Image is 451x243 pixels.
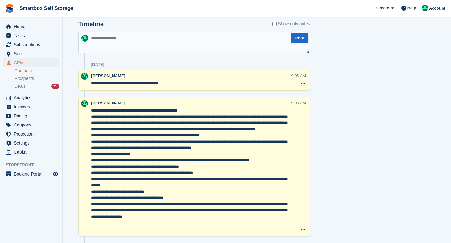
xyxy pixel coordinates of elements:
[429,5,445,12] span: Account
[14,58,51,67] span: CRM
[17,3,76,13] a: Smartbox Self Storage
[91,62,104,67] div: [DATE]
[376,5,389,11] span: Create
[14,76,34,82] span: Prospects
[422,5,428,11] img: Elinor Shepherd
[272,21,310,27] label: Show only notes
[51,84,59,89] div: 25
[3,22,59,31] a: menu
[3,170,59,178] a: menu
[14,22,51,31] span: Home
[14,130,51,138] span: Protection
[3,31,59,40] a: menu
[81,35,88,42] img: Elinor Shepherd
[3,148,59,156] a: menu
[291,100,306,106] div: 9:03 AM
[3,58,59,67] a: menu
[3,139,59,147] a: menu
[91,73,125,78] span: [PERSON_NAME]
[3,121,59,129] a: menu
[14,83,26,89] span: Deals
[91,101,125,105] span: [PERSON_NAME]
[14,112,51,120] span: Pricing
[14,75,59,82] a: Prospects
[14,40,51,49] span: Subscriptions
[14,68,59,74] a: Contacts
[14,148,51,156] span: Capital
[78,21,104,28] h2: Timeline
[5,4,14,13] img: stora-icon-8386f47178a22dfd0bd8f6a31ec36ba5ce8667c1dd55bd0f319d3a0aa187defe.svg
[6,162,62,168] span: Storefront
[272,21,277,27] input: Show only notes
[81,73,88,80] img: Elinor Shepherd
[291,33,308,43] button: Post
[14,31,51,40] span: Tasks
[3,93,59,102] a: menu
[14,121,51,129] span: Coupons
[14,93,51,102] span: Analytics
[52,170,59,178] a: Preview store
[407,5,416,11] span: Help
[14,170,51,178] span: Booking Portal
[291,73,306,79] div: 9:05 AM
[3,102,59,111] a: menu
[14,139,51,147] span: Settings
[14,49,51,58] span: Sites
[3,49,59,58] a: menu
[14,83,59,90] a: Deals 25
[3,40,59,49] a: menu
[81,100,88,107] img: Elinor Shepherd
[3,112,59,120] a: menu
[14,102,51,111] span: Invoices
[3,130,59,138] a: menu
